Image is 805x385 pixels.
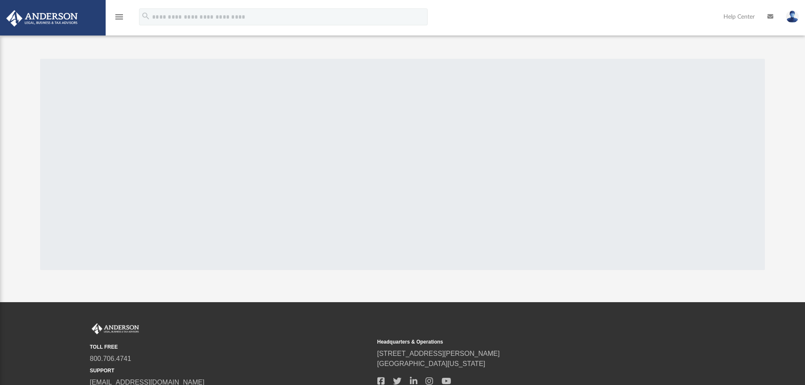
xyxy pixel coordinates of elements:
[4,10,80,27] img: Anderson Advisors Platinum Portal
[90,355,131,362] a: 800.706.4741
[377,338,659,346] small: Headquarters & Operations
[90,343,371,351] small: TOLL FREE
[90,323,141,334] img: Anderson Advisors Platinum Portal
[377,360,486,367] a: [GEOGRAPHIC_DATA][US_STATE]
[114,12,124,22] i: menu
[90,367,371,374] small: SUPPORT
[786,11,799,23] img: User Pic
[114,16,124,22] a: menu
[377,350,500,357] a: [STREET_ADDRESS][PERSON_NAME]
[141,11,150,21] i: search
